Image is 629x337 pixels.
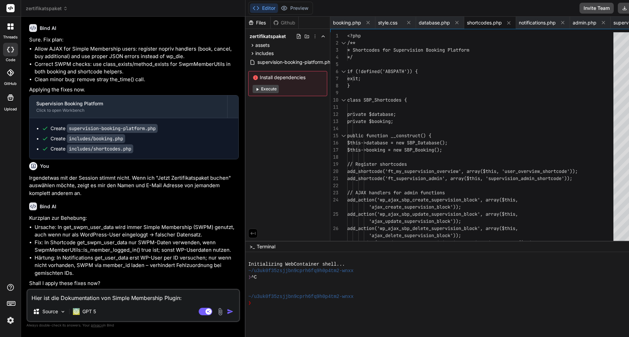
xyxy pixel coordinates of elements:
label: GitHub [4,81,17,87]
span: booking.php [333,19,361,26]
li: Ursache: In get_swpm_user_data wird immer Simple Membership (SWPM) genutzt, auch wenn nur als Wor... [35,224,239,239]
div: 24 [330,196,338,203]
div: 13 [330,118,338,125]
span: public function __construct() { [347,132,431,139]
div: 25 [330,211,338,218]
img: icon [227,308,234,315]
span: Terminal [257,243,275,250]
div: 20 [330,168,338,175]
span: // Register shortcodes [347,161,407,167]
div: 10 [330,96,338,104]
button: Supervision Booking PlatformClick to open Workbench [30,95,227,118]
span: supervision-booking-platform.php [257,58,334,66]
li: Allow AJAX for Simple Membership users: register nopriv handlers (book, cancel, buy additional) a... [35,45,239,60]
button: Editor [250,3,278,13]
img: attachment [216,308,224,316]
div: Create [51,135,125,142]
div: 11 [330,104,338,111]
h6: Bind AI [40,25,56,32]
p: Kurzplan zur Behebung: [29,214,239,222]
span: zertifikatspaket [250,33,286,40]
span: zertifikatspaket [26,5,68,12]
div: Click to open Workbench [36,108,220,113]
div: 21 [330,175,338,182]
img: settings [5,315,16,326]
p: Source [42,308,58,315]
span: * Shortcodes for Supervision Booking Platform [347,47,469,53]
textarea: Hier ist die Dokumentation von Simple Membership Plugin: [27,290,239,302]
p: GPT 5 [82,308,96,315]
div: 14 [330,125,338,132]
div: Click to collapse the range. [339,39,348,47]
span: assets [255,42,270,49]
div: 2 [330,39,338,47]
span: y($this, 'supervision_admin_shortcode')); [461,175,572,181]
span: >_ [250,243,255,250]
div: 17 [330,146,338,154]
span: _confirmation', array($this, [461,240,537,246]
code: supervision-booking-platform.php [67,124,158,133]
span: ^C [251,274,257,281]
span: _block', array($this, [461,197,518,203]
span: if (!defined('ABSPATH')) { [347,68,418,74]
div: 26 [330,225,338,232]
span: ❯ [248,274,251,281]
div: Github [271,19,298,26]
div: Files [245,19,270,26]
span: notifications.php [519,19,556,26]
span: admin.php [573,19,596,26]
span: add_shortcode('ft_my_supervision_overview' [347,168,461,174]
span: <?php [347,33,361,39]
span: add_action('wp_ajax_sbp_create_supervision [347,197,461,203]
span: add_shortcode('ft_supervision_admin', arra [347,175,461,181]
div: Click to collapse the range. [339,132,348,139]
p: Applying the fixes now. [29,86,239,94]
code: includes/booking.php [67,134,125,143]
span: database.php [419,19,450,26]
span: style.css [378,19,397,26]
span: 'ajax_update_supervision_block')); [369,218,461,224]
span: ~/u3uk0f35zsjjbn9cprh6fq9h0p4tm2-wnxx [248,268,353,274]
span: add_action('wp_ajax_sbp_update_supervision [347,211,461,217]
span: add_action('wp_ajax_sbp_delete_supervision [347,225,461,231]
div: Supervision Booking Platform [36,100,220,107]
span: _block', array($this, [461,211,518,217]
span: $this->booking = new SBP_Booking(); [347,147,442,153]
div: 22 [330,182,338,189]
div: 4 [330,54,338,61]
span: Initializing WebContainer shell... [248,261,345,268]
li: Clean minor bug: remove stray the_time() call. [35,76,239,84]
div: 19 [330,161,338,168]
span: ~/u3uk0f35zsjjbn9cprh6fq9h0p4tm2-wnxx [248,294,353,300]
span: 'ajax_create_supervision_block')); [369,204,461,210]
span: includes [255,50,274,57]
span: ❯ [248,300,251,306]
div: 8 [330,82,338,89]
div: 9 [330,89,338,96]
img: Pick Models [60,309,66,315]
span: $this->database = new SBP_Database(); [347,140,448,146]
p: Irgendetwas mit der Session stimmt nicht. Wenn ich "Jetzt Zertifikatspaket buchen" auswählen möch... [29,174,239,197]
label: Upload [4,106,17,112]
div: 1 [330,32,338,39]
code: includes/shortcodes.php [67,144,133,153]
div: 5 [330,61,338,68]
div: Click to collapse the range. [339,96,348,104]
div: Click to collapse the range. [339,68,348,75]
span: private $database; [347,111,396,117]
button: Execute [253,85,279,93]
p: Shall I apply these fixes now? [29,280,239,287]
span: shortcodes.php [467,19,502,26]
div: 6 [330,68,338,75]
div: 18 [330,154,338,161]
div: 16 [330,139,338,146]
div: 15 [330,132,338,139]
button: Invite Team [579,3,614,14]
div: 12 [330,111,338,118]
div: 23 [330,189,338,196]
span: Install dependencies [253,74,323,81]
span: // AJAX handlers for admin functions [347,190,445,196]
button: Preview [278,3,311,13]
li: Härtung: In Notifications get_user_data erst WP-User per ID versuchen; nur wenn nicht vorhanden, ... [35,254,239,277]
h6: Bind AI [40,203,56,210]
